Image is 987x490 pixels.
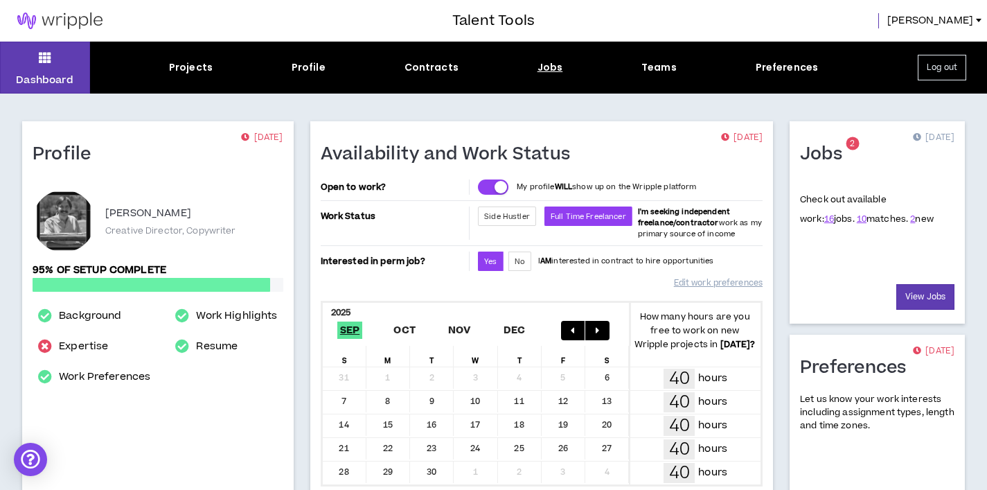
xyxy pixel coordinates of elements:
[540,256,551,266] strong: AM
[555,182,573,192] strong: WILL
[169,60,213,75] div: Projects
[323,346,366,367] div: S
[800,143,853,166] h1: Jobs
[824,213,855,225] span: jobs.
[391,322,418,339] span: Oct
[824,213,834,225] a: 16
[452,10,535,31] h3: Talent Tools
[16,73,73,87] p: Dashboard
[585,346,629,367] div: S
[720,338,756,351] b: [DATE] ?
[500,322,528,339] span: Dec
[59,338,108,355] a: Expertise
[698,418,727,433] p: hours
[850,138,855,150] span: 2
[105,205,191,222] p: [PERSON_NAME]
[918,55,966,80] button: Log out
[641,60,677,75] div: Teams
[638,207,730,228] b: I'm seeking independent freelance/contractor
[538,256,714,267] p: I interested in contract to hire opportunities
[515,256,525,267] span: No
[698,394,727,410] p: hours
[33,143,102,166] h1: Profile
[910,213,915,225] a: 2
[698,371,727,386] p: hours
[241,131,283,145] p: [DATE]
[445,322,474,339] span: Nov
[913,131,954,145] p: [DATE]
[857,213,866,225] a: 10
[698,465,727,480] p: hours
[337,322,363,339] span: Sep
[629,310,761,351] p: How many hours are you free to work on new Wripple projects in
[366,346,410,367] div: M
[756,60,819,75] div: Preferences
[857,213,908,225] span: matches.
[196,338,238,355] a: Resume
[517,182,696,193] p: My profile show up on the Wripple platform
[484,256,497,267] span: Yes
[800,193,934,225] p: Check out available work:
[887,13,973,28] span: [PERSON_NAME]
[800,357,917,379] h1: Preferences
[896,284,954,310] a: View Jobs
[33,190,95,252] div: Timothy B.
[321,252,467,271] p: Interested in perm job?
[59,308,121,324] a: Background
[910,213,934,225] span: new
[105,225,235,237] p: Creative Director, Copywriter
[800,393,954,433] p: Let us know your work interests including assignment types, length and time zones.
[292,60,326,75] div: Profile
[846,137,859,150] sup: 2
[721,131,763,145] p: [DATE]
[542,346,585,367] div: F
[498,346,542,367] div: T
[59,369,150,385] a: Work Preferences
[331,306,351,319] b: 2025
[321,207,467,226] p: Work Status
[410,346,454,367] div: T
[484,211,530,222] span: Side Hustler
[321,143,581,166] h1: Availability and Work Status
[33,263,283,278] p: 95% of setup complete
[537,60,563,75] div: Jobs
[404,60,459,75] div: Contracts
[14,443,47,476] div: Open Intercom Messenger
[674,271,763,295] a: Edit work preferences
[638,207,762,239] span: work as my primary source of income
[698,441,727,457] p: hours
[321,182,467,193] p: Open to work?
[913,344,954,358] p: [DATE]
[196,308,277,324] a: Work Highlights
[454,346,497,367] div: W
